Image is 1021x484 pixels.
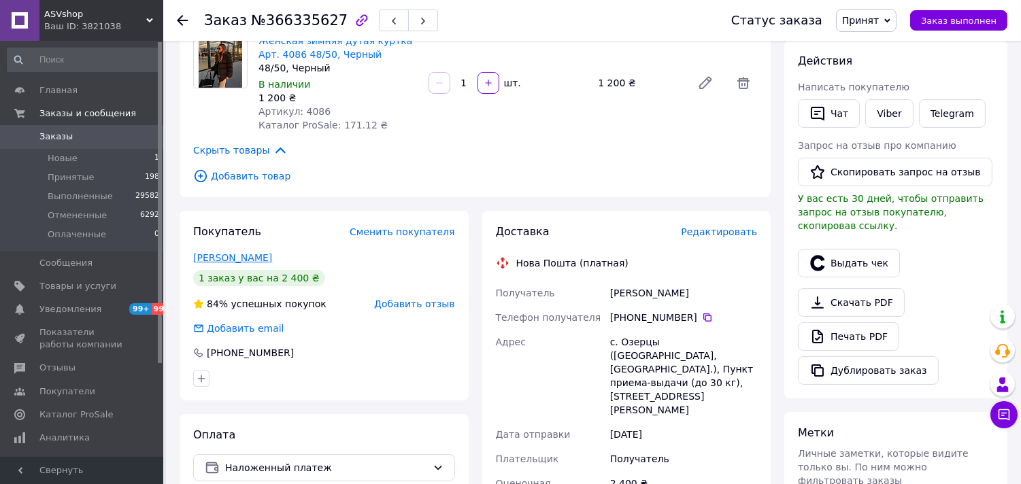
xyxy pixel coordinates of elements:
input: Поиск [7,48,161,72]
div: [DATE] [607,422,760,447]
button: Дублировать заказ [798,356,939,385]
a: Печать PDF [798,322,899,351]
span: Принятые [48,171,95,184]
span: Новые [48,152,78,165]
span: Главная [39,84,78,97]
div: шт. [501,76,522,90]
span: Покупатель [193,225,261,238]
div: 1 200 ₴ [592,73,686,92]
span: У вас есть 30 дней, чтобы отправить запрос на отзыв покупателю, скопировав ссылку. [798,193,984,231]
span: Заказы [39,131,73,143]
span: Принят [842,15,879,26]
div: 1 200 ₴ [258,91,418,105]
span: Каталог ProSale [39,409,113,421]
span: Скрыть товары [193,143,288,158]
span: Добавить товар [193,169,757,184]
div: [PHONE_NUMBER] [610,311,757,324]
span: Адрес [496,336,526,347]
span: Артикул: 4086 [258,106,331,117]
div: Статус заказа [731,14,822,27]
span: Дата отправки [496,429,571,440]
div: Добавить email [192,322,286,335]
span: Плательщик [496,453,559,464]
span: 1 [154,152,159,165]
span: Запрос на отзыв про компанию [798,140,956,151]
span: Аналитика [39,432,90,444]
span: Заказ [204,12,247,29]
div: 1 заказ у вас на 2 400 ₴ [193,270,325,286]
a: Скачать PDF [798,288,905,317]
span: ASVshop [44,8,146,20]
a: Telegram [919,99,986,128]
button: Заказ выполнен [910,10,1007,31]
span: Удалить [730,69,757,97]
a: Женская зимняя дутая куртка Арт. 4086 48/50, Черный [258,35,412,60]
span: Покупатели [39,385,95,398]
span: 0 [154,228,159,241]
span: Каталог ProSale: 171.12 ₴ [258,120,388,131]
div: Получатель [607,447,760,471]
a: Редактировать [692,69,719,97]
button: Скопировать запрос на отзыв [798,158,992,186]
img: Женская зимняя дутая куртка Арт. 4086 48/50, Черный [199,35,241,88]
span: Получатель [496,288,555,298]
span: Отмененные [48,209,107,222]
span: Управление сайтом [39,455,126,479]
div: 48/50, Черный [258,61,418,75]
span: Оплата [193,428,235,441]
span: Редактировать [681,226,757,237]
span: Выполненные [48,190,113,203]
span: 6292 [140,209,159,222]
a: [PERSON_NAME] [193,252,272,263]
div: [PHONE_NUMBER] [205,346,295,360]
span: Действия [798,54,852,67]
span: 84% [207,298,228,309]
span: 29582 [135,190,159,203]
div: успешных покупок [193,297,327,311]
span: Телефон получателя [496,312,601,323]
div: Ваш ID: 3821038 [44,20,163,33]
span: Метки [798,426,834,439]
span: Заказы и сообщения [39,107,136,120]
span: 198 [145,171,159,184]
span: Показатели работы компании [39,326,126,351]
span: Оплаченные [48,228,106,241]
div: Нова Пошта (платная) [513,256,632,270]
div: с. Озерцы ([GEOGRAPHIC_DATA], [GEOGRAPHIC_DATA].), Пункт приема-выдачи (до 30 кг), [STREET_ADDRES... [607,330,760,422]
span: Уведомления [39,303,101,315]
span: Сменить покупателя [350,226,454,237]
div: Вернуться назад [177,14,188,27]
span: Наложенный платеж [225,460,427,475]
div: [PERSON_NAME] [607,281,760,305]
span: №366335627 [251,12,348,29]
span: Отзывы [39,362,76,374]
button: Выдать чек [798,249,900,277]
button: Чат с покупателем [990,401,1018,428]
span: Сообщения [39,257,93,269]
button: Чат [798,99,860,128]
span: Доставка [496,225,550,238]
div: Добавить email [205,322,286,335]
span: Товары и услуги [39,280,116,292]
span: Заказ выполнен [921,16,997,26]
span: 99+ [152,303,174,315]
span: В наличии [258,79,310,90]
span: Написать покупателю [798,82,909,92]
span: 99+ [129,303,152,315]
a: Viber [865,99,913,128]
span: Добавить отзыв [374,298,454,309]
